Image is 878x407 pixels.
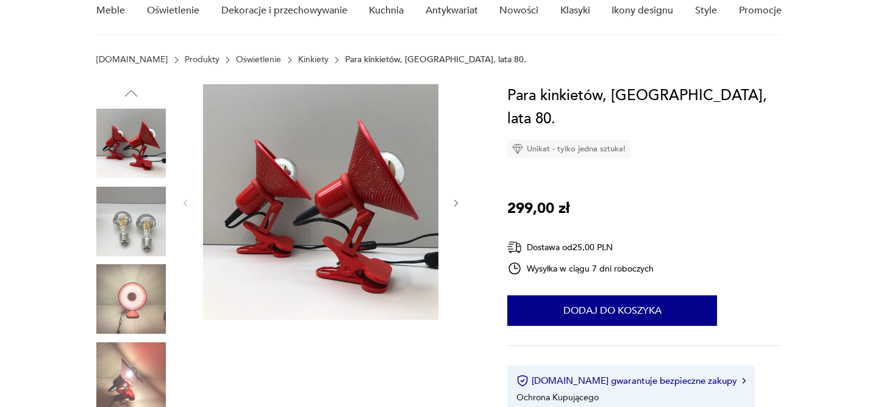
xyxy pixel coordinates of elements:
button: Dodaj do koszyka [507,295,717,326]
img: Zdjęcie produktu Para kinkietów, Niemcy, lata 80. [203,84,438,320]
button: [DOMAIN_NAME] gwarantuje bezpieczne zakupy [516,375,745,387]
h1: Para kinkietów, [GEOGRAPHIC_DATA], lata 80. [507,84,781,131]
p: 299,00 zł [507,197,569,220]
img: Zdjęcie produktu Para kinkietów, Niemcy, lata 80. [96,264,166,334]
img: Zdjęcie produktu Para kinkietów, Niemcy, lata 80. [96,109,166,178]
div: Wysyłka w ciągu 7 dni roboczych [507,261,654,276]
p: Para kinkietów, [GEOGRAPHIC_DATA], lata 80. [345,55,526,65]
img: Ikona diamentu [512,143,523,154]
img: Ikona dostawy [507,240,522,255]
a: Produkty [185,55,220,65]
a: Kinkiety [298,55,329,65]
div: Unikat - tylko jedna sztuka! [507,140,630,158]
img: Ikona certyfikatu [516,375,529,387]
a: Oświetlenie [236,55,281,65]
li: Ochrona Kupującego [516,392,599,403]
img: Ikona strzałki w prawo [742,378,746,384]
img: Zdjęcie produktu Para kinkietów, Niemcy, lata 80. [96,187,166,256]
a: [DOMAIN_NAME] [96,55,168,65]
div: Dostawa od 25,00 PLN [507,240,654,255]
